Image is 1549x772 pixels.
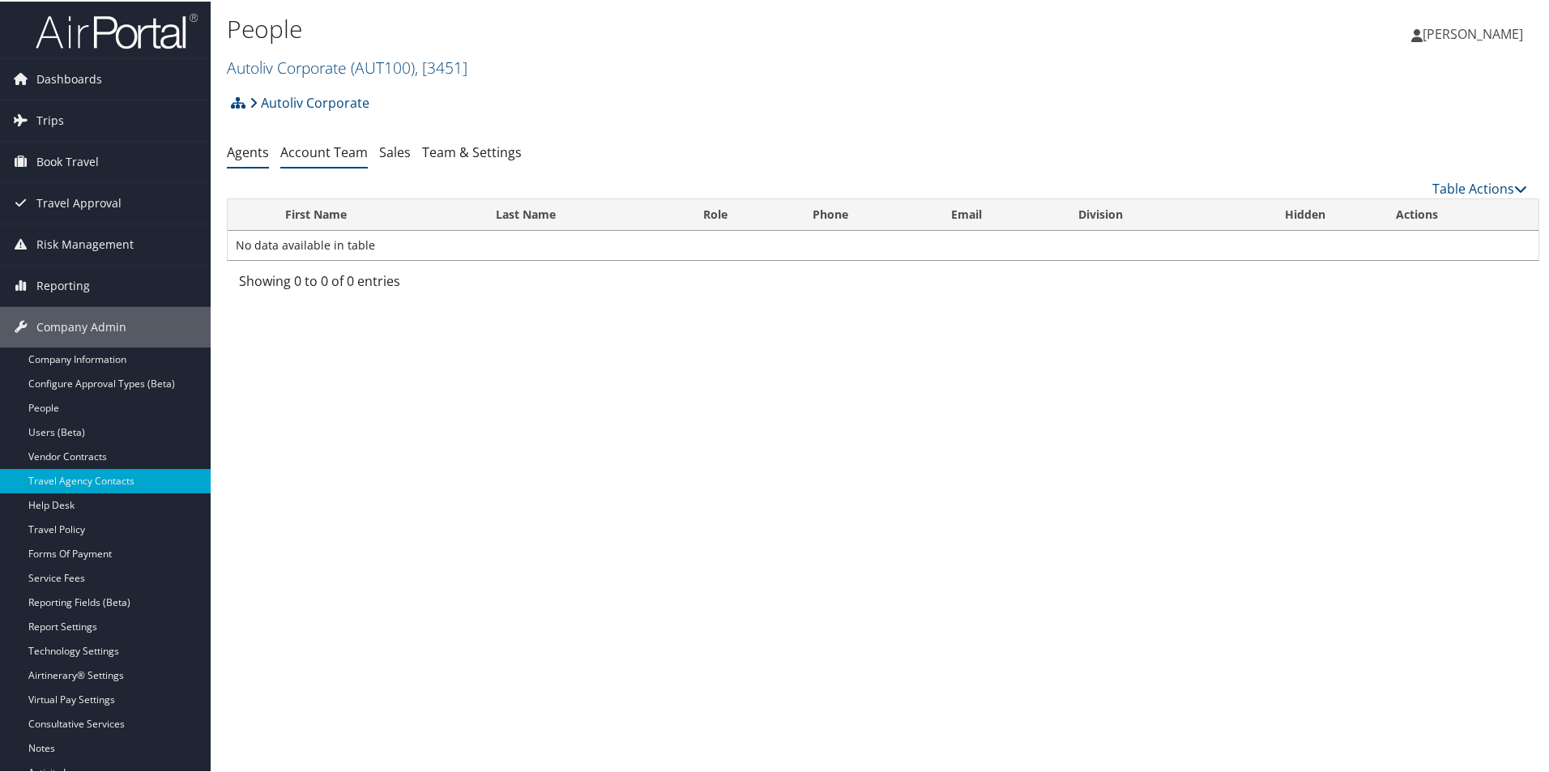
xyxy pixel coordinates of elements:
[239,270,543,297] div: Showing 0 to 0 of 0 entries
[36,99,64,139] span: Trips
[798,198,937,229] th: Phone
[280,142,368,160] a: Account Team
[36,264,90,305] span: Reporting
[36,305,126,346] span: Company Admin
[1423,23,1523,41] span: [PERSON_NAME]
[1432,178,1527,196] a: Table Actions
[1381,198,1538,229] th: Actions
[422,142,522,160] a: Team & Settings
[250,85,369,117] a: Autoliv Corporate
[36,11,198,49] img: airportal-logo.png
[481,198,688,229] th: Last Name
[36,140,99,181] span: Book Travel
[1229,198,1381,229] th: Hidden
[415,55,467,77] span: , [ 3451 ]
[689,198,798,229] th: Role
[1064,198,1229,229] th: Division
[36,223,134,263] span: Risk Management
[228,198,271,229] th: : activate to sort column descending
[351,55,415,77] span: ( AUT100 )
[379,142,411,160] a: Sales
[1411,8,1539,57] a: [PERSON_NAME]
[36,58,102,98] span: Dashboards
[227,55,467,77] a: Autoliv Corporate
[937,198,1064,229] th: Email
[227,142,269,160] a: Agents
[227,11,1102,45] h1: People
[228,229,1538,258] td: No data available in table
[271,198,481,229] th: First Name
[36,181,122,222] span: Travel Approval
